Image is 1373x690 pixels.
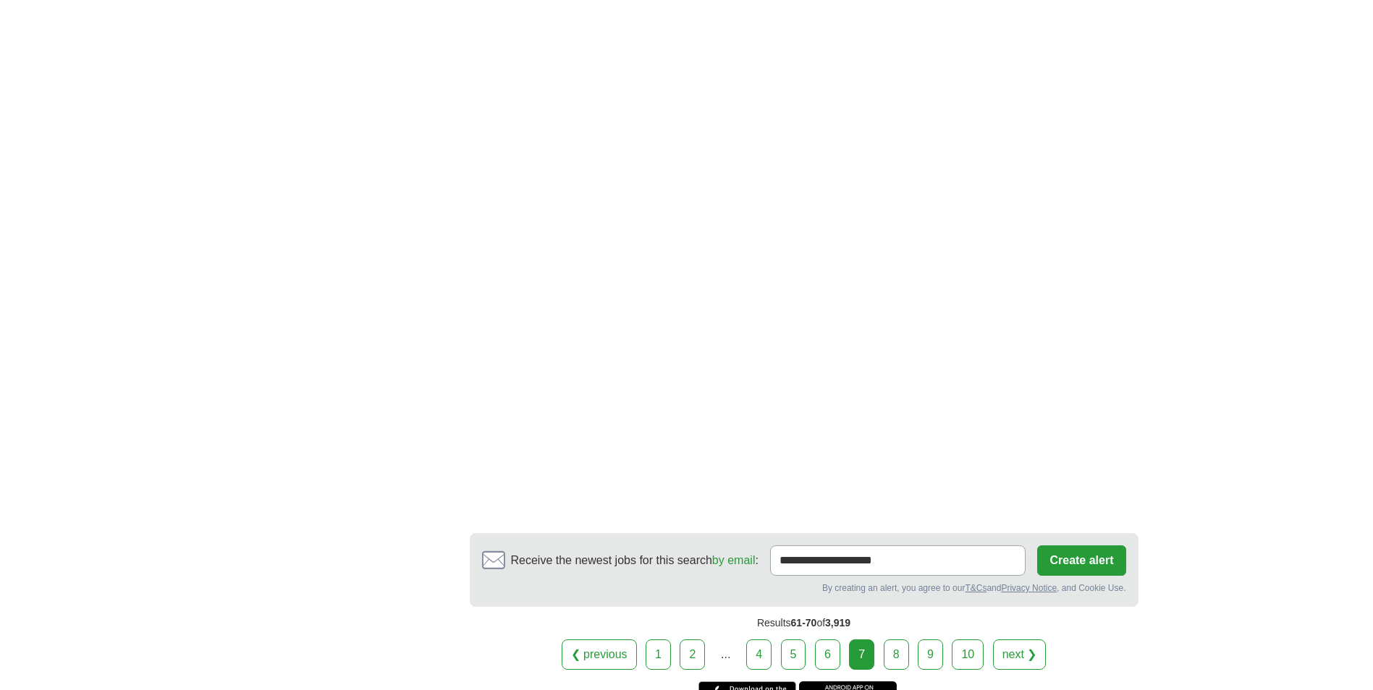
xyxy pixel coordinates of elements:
[781,639,806,670] a: 5
[711,640,740,669] div: ...
[482,582,1126,595] div: By creating an alert, you agree to our and , and Cookie Use.
[511,552,759,569] span: Receive the newest jobs for this search :
[746,639,772,670] a: 4
[791,617,817,629] span: 61-70
[562,639,637,670] a: ❮ previous
[825,617,850,629] span: 3,919
[918,639,943,670] a: 9
[680,639,705,670] a: 2
[646,639,671,670] a: 1
[884,639,909,670] a: 8
[1001,583,1057,593] a: Privacy Notice
[965,583,987,593] a: T&Cs
[849,639,874,670] div: 7
[952,639,984,670] a: 10
[815,639,840,670] a: 6
[470,607,1138,639] div: Results of
[1037,545,1125,576] button: Create alert
[712,554,756,566] a: by email
[993,639,1047,670] a: next ❯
